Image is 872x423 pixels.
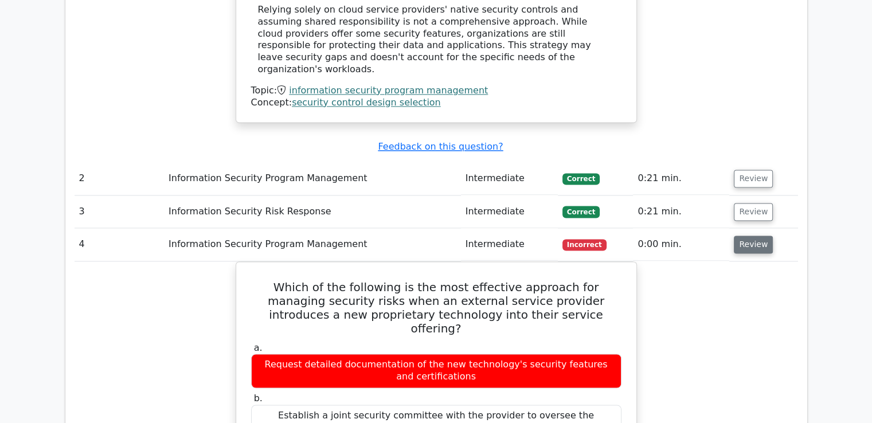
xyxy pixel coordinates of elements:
[562,206,600,217] span: Correct
[254,393,263,404] span: b.
[461,162,558,195] td: Intermediate
[633,162,729,195] td: 0:21 min.
[378,141,503,152] a: Feedback on this question?
[75,195,164,228] td: 3
[251,97,621,109] div: Concept:
[164,195,461,228] td: Information Security Risk Response
[164,228,461,261] td: Information Security Program Management
[461,195,558,228] td: Intermediate
[250,280,623,335] h5: Which of the following is the most effective approach for managing security risks when an externa...
[562,239,607,250] span: Incorrect
[292,97,441,108] a: security control design selection
[633,228,729,261] td: 0:00 min.
[75,228,164,261] td: 4
[734,170,773,187] button: Review
[633,195,729,228] td: 0:21 min.
[461,228,558,261] td: Intermediate
[289,85,488,96] a: information security program management
[734,203,773,221] button: Review
[75,162,164,195] td: 2
[562,173,600,185] span: Correct
[254,342,263,353] span: a.
[734,236,773,253] button: Review
[251,354,621,388] div: Request detailed documentation of the new technology's security features and certifications
[251,85,621,97] div: Topic:
[164,162,461,195] td: Information Security Program Management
